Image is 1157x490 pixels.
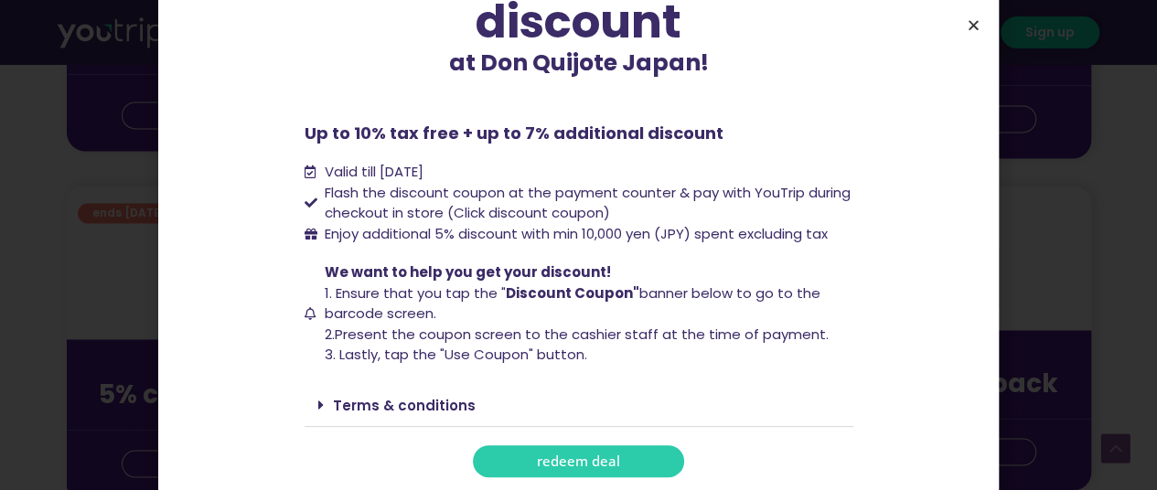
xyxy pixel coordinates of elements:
span: ap the " [452,283,506,303]
p: Up to 10% tax free + up to 7% additional discount [305,121,853,145]
b: Discount C [506,283,585,303]
span: Present the coupon screen to the cashier staff at the time of payment. 3. Lastly, tap the "Use Co... [320,262,853,366]
b: oupon" [585,283,639,303]
span: 1. Ensure that you t [325,283,452,303]
span: Enjoy additional 5% discount with min 10,000 yen (JPY) spent excluding tax [320,224,828,245]
span: Flash the discount coupon at the payment counter & pay with YouTrip during checkout in store (Cli... [320,183,853,224]
div: Terms & conditions [305,384,853,427]
span: below to go to the barcode screen. [325,283,820,324]
span: Valid till [DATE] [325,162,423,181]
span: 2. [325,325,335,344]
a: Close [967,18,980,32]
a: redeem deal [473,445,684,477]
span: banner [585,283,688,303]
p: at Don Quijote Japan! [305,46,853,80]
span: redeem deal [537,454,620,468]
span: We want to help you get your discount! [325,262,611,282]
a: Terms & conditions [333,396,476,415]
